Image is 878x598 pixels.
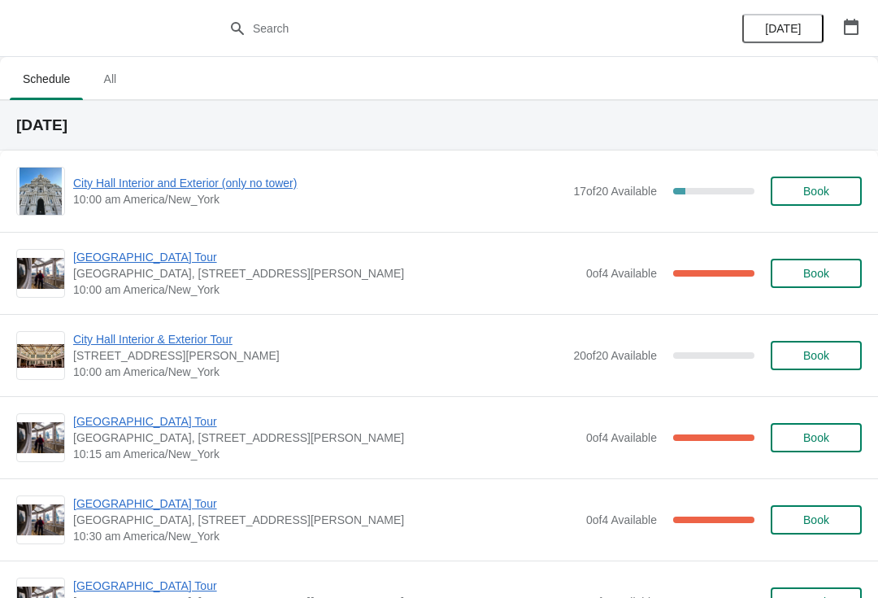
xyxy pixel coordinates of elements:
[73,578,578,594] span: [GEOGRAPHIC_DATA] Tour
[73,495,578,512] span: [GEOGRAPHIC_DATA] Tour
[803,185,829,198] span: Book
[803,513,829,526] span: Book
[89,64,130,94] span: All
[573,349,657,362] span: 20 of 20 Available
[765,22,801,35] span: [DATE]
[73,430,578,446] span: [GEOGRAPHIC_DATA], [STREET_ADDRESS][PERSON_NAME]
[742,14,824,43] button: [DATE]
[771,505,862,535] button: Book
[73,265,578,282] span: [GEOGRAPHIC_DATA], [STREET_ADDRESS][PERSON_NAME]
[73,175,565,191] span: City Hall Interior and Exterior (only no tower)
[803,267,829,280] span: Book
[586,431,657,444] span: 0 of 4 Available
[252,14,658,43] input: Search
[10,64,83,94] span: Schedule
[73,528,578,544] span: 10:30 am America/New_York
[73,282,578,298] span: 10:00 am America/New_York
[17,258,64,290] img: City Hall Tower Tour | City Hall Visitor Center, 1400 John F Kennedy Boulevard Suite 121, Philade...
[73,249,578,265] span: [GEOGRAPHIC_DATA] Tour
[573,185,657,198] span: 17 of 20 Available
[17,504,64,536] img: City Hall Tower Tour | City Hall Visitor Center, 1400 John F Kennedy Boulevard Suite 121, Philade...
[73,347,565,364] span: [STREET_ADDRESS][PERSON_NAME]
[73,512,578,528] span: [GEOGRAPHIC_DATA], [STREET_ADDRESS][PERSON_NAME]
[771,177,862,206] button: Book
[73,191,565,207] span: 10:00 am America/New_York
[771,341,862,370] button: Book
[73,446,578,462] span: 10:15 am America/New_York
[771,423,862,452] button: Book
[586,267,657,280] span: 0 of 4 Available
[17,422,64,454] img: City Hall Tower Tour | City Hall Visitor Center, 1400 John F Kennedy Boulevard Suite 121, Philade...
[586,513,657,526] span: 0 of 4 Available
[17,344,64,368] img: City Hall Interior & Exterior Tour | 1400 John F Kennedy Boulevard, Suite 121, Philadelphia, PA, ...
[803,431,829,444] span: Book
[73,413,578,430] span: [GEOGRAPHIC_DATA] Tour
[803,349,829,362] span: Book
[20,168,63,215] img: City Hall Interior and Exterior (only no tower) | | 10:00 am America/New_York
[16,117,862,133] h2: [DATE]
[771,259,862,288] button: Book
[73,331,565,347] span: City Hall Interior & Exterior Tour
[73,364,565,380] span: 10:00 am America/New_York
